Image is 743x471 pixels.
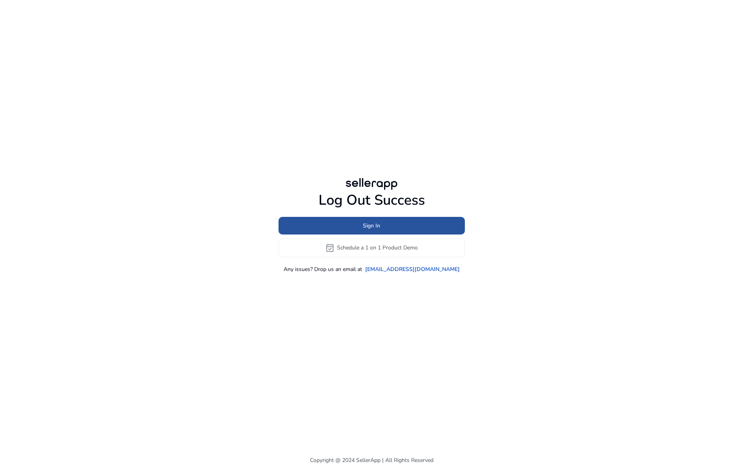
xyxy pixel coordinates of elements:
p: Any issues? Drop us an email at [284,265,362,273]
span: Sign In [363,222,380,230]
button: event_availableSchedule a 1 on 1 Product Demo [279,238,465,257]
a: [EMAIL_ADDRESS][DOMAIN_NAME] [365,265,460,273]
button: Sign In [279,217,465,235]
h1: Log Out Success [279,192,465,209]
span: event_available [325,243,335,253]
